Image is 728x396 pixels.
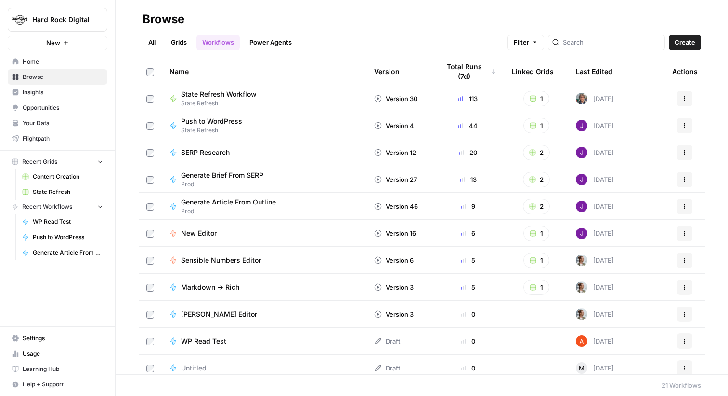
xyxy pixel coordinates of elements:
button: 2 [523,199,550,214]
button: 1 [523,118,549,133]
span: Create [675,38,695,47]
span: M [579,363,585,373]
span: Untitled [181,363,207,373]
a: All [143,35,161,50]
img: nj1ssy6o3lyd6ijko0eoja4aphzn [576,174,587,185]
a: [PERSON_NAME] Editor [169,309,359,319]
span: Browse [23,73,103,81]
span: State Refresh [181,126,250,135]
img: 8ncnxo10g0400pbc1985w40vk6v3 [576,281,587,293]
span: Insights [23,88,103,97]
span: Prod [181,180,271,189]
div: 113 [440,94,496,103]
div: [DATE] [576,255,614,266]
span: Hard Rock Digital [32,15,91,25]
a: Sensible Numbers Editor [169,255,359,265]
div: 0 [440,363,496,373]
div: Total Runs (7d) [440,58,496,85]
a: Grids [165,35,193,50]
div: 5 [440,282,496,292]
div: Version 3 [374,309,414,319]
div: [DATE] [576,201,614,212]
span: Help + Support [23,380,103,389]
span: Push to WordPress [33,233,103,242]
div: [DATE] [576,362,614,374]
a: Push to WordPressState Refresh [169,116,359,135]
a: New Editor [169,229,359,238]
span: Content Creation [33,172,103,181]
div: Version 46 [374,202,418,211]
span: Usage [23,349,103,358]
span: Generate Brief From SERP [181,170,263,180]
img: 8ncnxo10g0400pbc1985w40vk6v3 [576,308,587,320]
a: State Refresh [18,184,107,200]
div: [DATE] [576,228,614,239]
div: 5 [440,255,496,265]
a: Markdown -> Rich [169,282,359,292]
button: 1 [523,280,549,295]
a: Insights [8,85,107,100]
button: Workspace: Hard Rock Digital [8,8,107,32]
a: Generate Brief From SERPProd [169,170,359,189]
span: Prod [181,207,284,216]
img: Hard Rock Digital Logo [11,11,28,28]
a: SERP Research [169,148,359,157]
span: Settings [23,334,103,343]
button: Create [669,35,701,50]
div: Draft [374,336,400,346]
span: State Refresh [181,99,264,108]
img: 8ncnxo10g0400pbc1985w40vk6v3 [576,255,587,266]
div: [DATE] [576,174,614,185]
img: nj1ssy6o3lyd6ijko0eoja4aphzn [576,120,587,131]
div: [DATE] [576,335,614,347]
div: Browse [143,12,184,27]
a: State Refresh WorkflowState Refresh [169,89,359,108]
div: Linked Grids [512,58,554,85]
a: Power Agents [244,35,298,50]
span: Filter [514,38,529,47]
button: 1 [523,226,549,241]
div: Version 12 [374,148,416,157]
a: Push to WordPress [18,230,107,245]
span: Generate Article From Outline [181,197,276,207]
div: Last Edited [576,58,612,85]
a: Your Data [8,115,107,131]
div: Version 16 [374,229,416,238]
div: Version 3 [374,282,414,292]
a: Home [8,54,107,69]
div: 13 [440,175,496,184]
div: 44 [440,121,496,130]
a: Browse [8,69,107,85]
div: [DATE] [576,147,614,158]
div: [DATE] [576,308,614,320]
div: Version 27 [374,175,417,184]
button: Filter [507,35,544,50]
img: g8ybouucptbjxkey4ksjyujsdfna [576,93,587,104]
span: WP Read Test [33,217,103,226]
a: Content Creation [18,169,107,184]
div: 9 [440,202,496,211]
span: Your Data [23,119,103,128]
img: nj1ssy6o3lyd6ijko0eoja4aphzn [576,228,587,239]
a: Learning Hub [8,361,107,377]
div: Actions [672,58,698,85]
span: State Refresh Workflow [181,89,257,99]
div: Version 30 [374,94,417,103]
button: Recent Grids [8,154,107,169]
a: WP Read Test [18,214,107,230]
div: [DATE] [576,281,614,293]
span: New [46,38,60,48]
button: 1 [523,253,549,268]
a: Generate Article From OutlineProd [169,197,359,216]
div: [DATE] [576,93,614,104]
span: WP Read Test [181,336,226,346]
a: Generate Article From Outline [18,245,107,260]
span: Opportunities [23,103,103,112]
img: cje7zb9ux0f2nqyv5qqgv3u0jxek [576,335,587,347]
button: 2 [523,145,550,160]
button: New [8,36,107,50]
div: 0 [440,309,496,319]
span: SERP Research [181,148,230,157]
span: Recent Grids [22,157,57,166]
input: Search [563,38,661,47]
